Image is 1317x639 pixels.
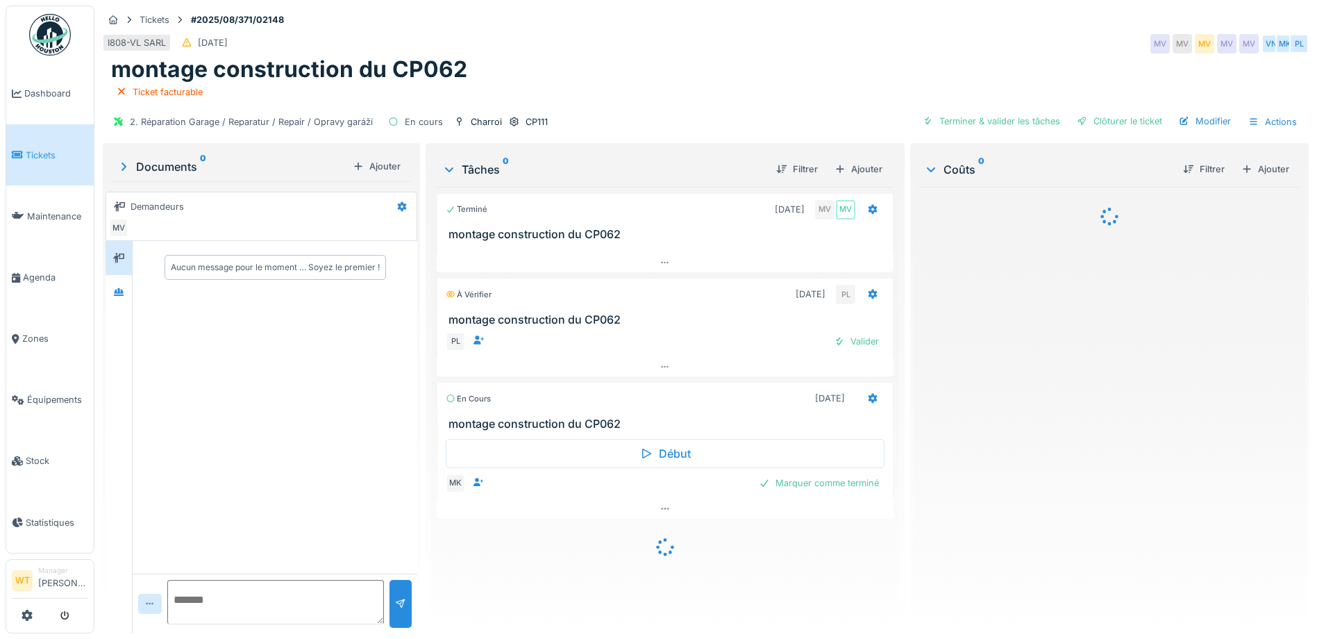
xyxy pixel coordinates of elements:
[815,200,834,219] div: MV
[140,13,169,26] div: Tickets
[6,370,94,431] a: Équipements
[829,160,888,179] div: Ajouter
[503,161,509,178] sup: 0
[1239,34,1259,53] div: MV
[1195,34,1214,53] div: MV
[1173,34,1192,53] div: MV
[924,161,1172,178] div: Coûts
[753,474,884,492] div: Marquer comme terminé
[171,261,380,274] div: Aucun message pour le moment … Soyez le premier !
[775,203,805,216] div: [DATE]
[442,161,765,178] div: Tâches
[6,185,94,247] a: Maintenance
[347,157,406,176] div: Ajouter
[446,204,487,215] div: Terminé
[38,565,88,576] div: Manager
[836,200,855,219] div: MV
[448,313,887,326] h3: montage construction du CP062
[448,228,887,241] h3: montage construction du CP062
[131,200,184,213] div: Demandeurs
[1261,34,1281,53] div: VN
[26,149,88,162] span: Tickets
[133,85,203,99] div: Ticket facturable
[185,13,290,26] strong: #2025/08/371/02148
[796,288,825,301] div: [DATE]
[6,63,94,124] a: Dashboard
[108,36,166,49] div: I808-VL SARL
[200,158,206,175] sup: 0
[27,393,88,406] span: Équipements
[526,115,548,128] div: CP111
[29,14,71,56] img: Badge_color-CXgf-gQk.svg
[1289,34,1309,53] div: PL
[23,271,88,284] span: Agenda
[446,393,491,405] div: En cours
[6,247,94,308] a: Agenda
[448,417,887,431] h3: montage construction du CP062
[38,565,88,595] li: [PERSON_NAME]
[6,308,94,370] a: Zones
[1242,112,1303,132] div: Actions
[446,289,492,301] div: À vérifier
[815,392,845,405] div: [DATE]
[771,160,823,179] div: Filtrer
[1071,112,1168,131] div: Clôturer le ticket
[111,56,467,83] h1: montage construction du CP062
[26,454,88,467] span: Stock
[130,115,373,128] div: 2. Réparation Garage / Reparatur / Repair / Opravy garáží
[446,474,465,493] div: MK
[27,210,88,223] span: Maintenance
[1177,160,1230,179] div: Filtrer
[1150,34,1170,53] div: MV
[6,124,94,185] a: Tickets
[405,115,443,128] div: En cours
[117,158,347,175] div: Documents
[109,218,128,238] div: MV
[12,565,88,599] a: WT Manager[PERSON_NAME]
[1217,34,1236,53] div: MV
[917,112,1066,131] div: Terminer & valider les tâches
[828,332,884,351] div: Valider
[1173,112,1236,131] div: Modifier
[26,516,88,529] span: Statistiques
[978,161,984,178] sup: 0
[198,36,228,49] div: [DATE]
[446,439,884,468] div: Début
[446,332,465,351] div: PL
[6,431,94,492] a: Stock
[1275,34,1295,53] div: MK
[12,570,33,591] li: WT
[22,332,88,345] span: Zones
[24,87,88,100] span: Dashboard
[471,115,502,128] div: Charroi
[6,492,94,553] a: Statistiques
[1236,160,1295,179] div: Ajouter
[836,285,855,304] div: PL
